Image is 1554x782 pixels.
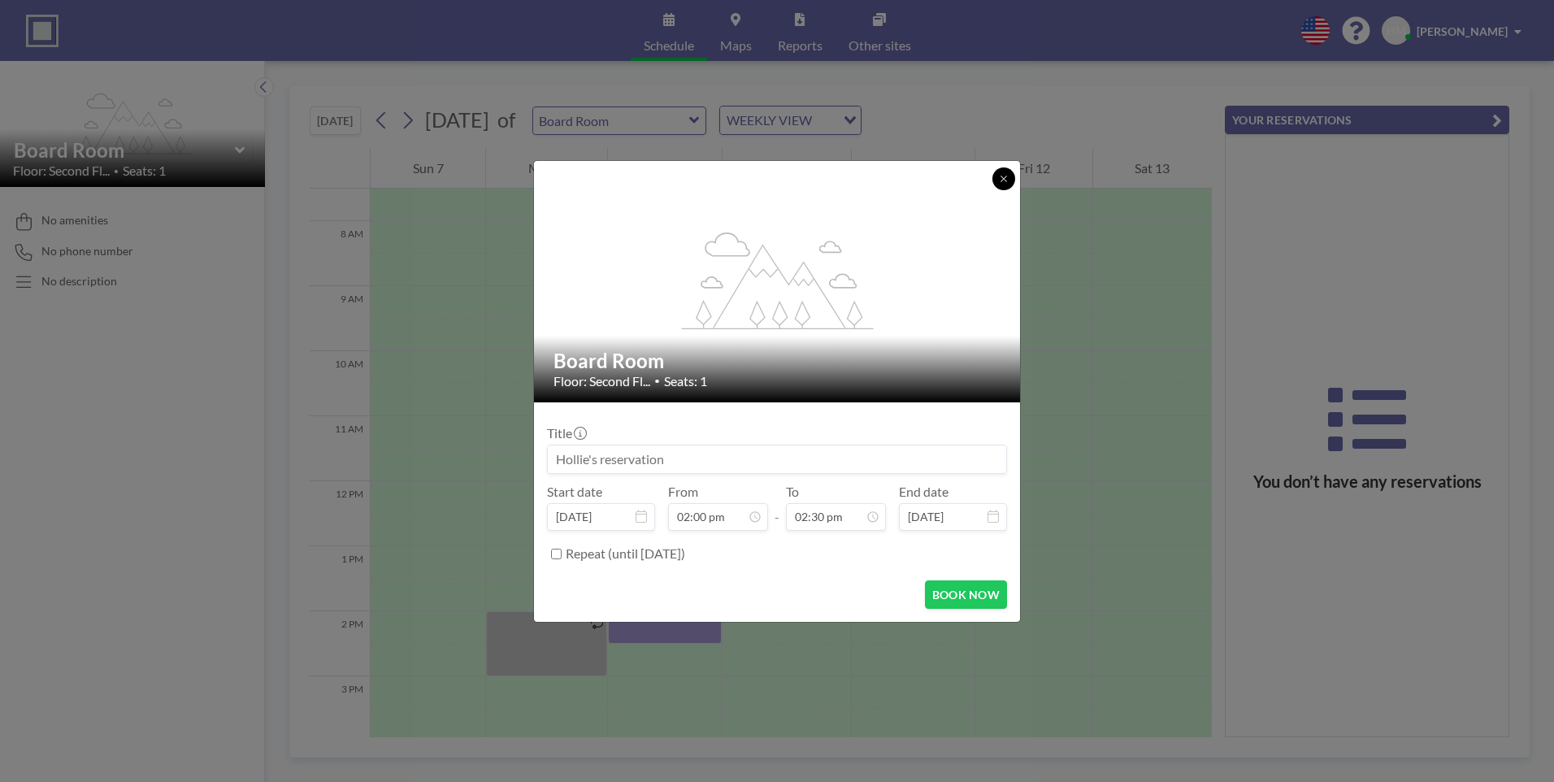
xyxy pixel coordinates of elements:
label: To [786,484,799,500]
input: Hollie's reservation [548,445,1006,473]
label: Repeat (until [DATE]) [566,545,685,562]
label: From [668,484,698,500]
span: Floor: Second Fl... [553,373,650,389]
label: Title [547,425,585,441]
h2: Board Room [553,349,1002,373]
label: Start date [547,484,602,500]
label: End date [899,484,948,500]
span: Seats: 1 [664,373,707,389]
span: • [654,375,660,387]
g: flex-grow: 1.2; [682,231,874,328]
button: BOOK NOW [925,580,1007,609]
span: - [775,489,779,525]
